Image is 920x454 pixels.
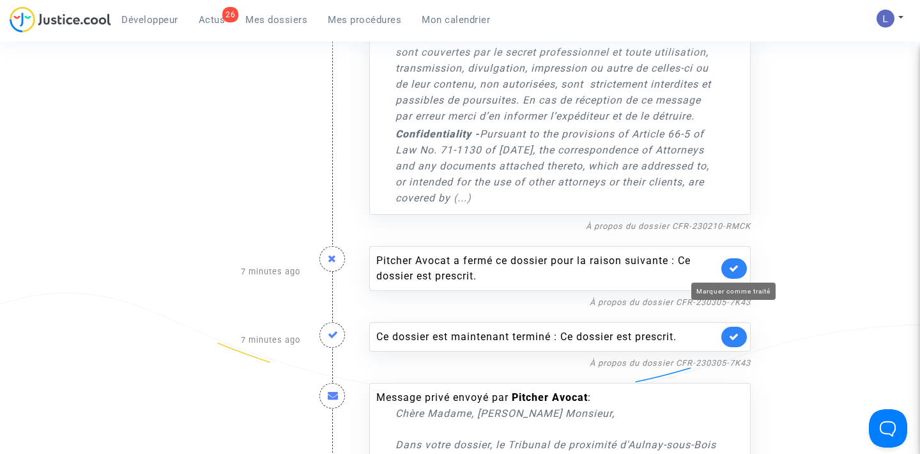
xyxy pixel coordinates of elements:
img: AATXAJzI13CaqkJmx-MOQUbNyDE09GJ9dorwRvFSQZdH=s96-c [877,10,894,27]
div: 26 [222,7,238,22]
a: Développeur [111,10,188,29]
a: À propos du dossier CFR-230210-RMCK [586,221,751,231]
a: Mes dossiers [235,10,318,29]
span: Actus [199,14,226,26]
img: jc-logo.svg [10,6,111,33]
div: Pitcher Avocat a fermé ce dossier pour la raison suivante : Ce dossier est prescrit. [376,253,718,284]
strong: Confidentiality - [395,128,480,140]
a: Mon calendrier [411,10,500,29]
div: Ce dossier est maintenant terminé : Ce dossier est prescrit. [376,329,718,345]
span: Mes procédures [328,14,401,26]
span: (...) [454,192,471,204]
a: 26Actus [188,10,236,29]
span: Développeur [121,14,178,26]
b: Pitcher Avocat [512,391,588,403]
span: Mes dossiers [245,14,307,26]
a: Mes procédures [318,10,411,29]
a: À propos du dossier CFR-230305-7K43 [590,358,751,368]
span: Mon calendrier [422,14,490,26]
p: Chère Madame, [PERSON_NAME] Monsieur, [395,405,718,421]
a: À propos du dossier CFR-230305-7K43 [590,297,751,307]
div: 7 minutes ago [160,233,310,309]
i: Pursuant to the provisions of Article 66-5 of Law No. 71-1130 of [DATE], the correspondence of At... [395,128,709,204]
div: 7 minutes ago [160,309,310,370]
iframe: Help Scout Beacon - Open [869,409,907,448]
